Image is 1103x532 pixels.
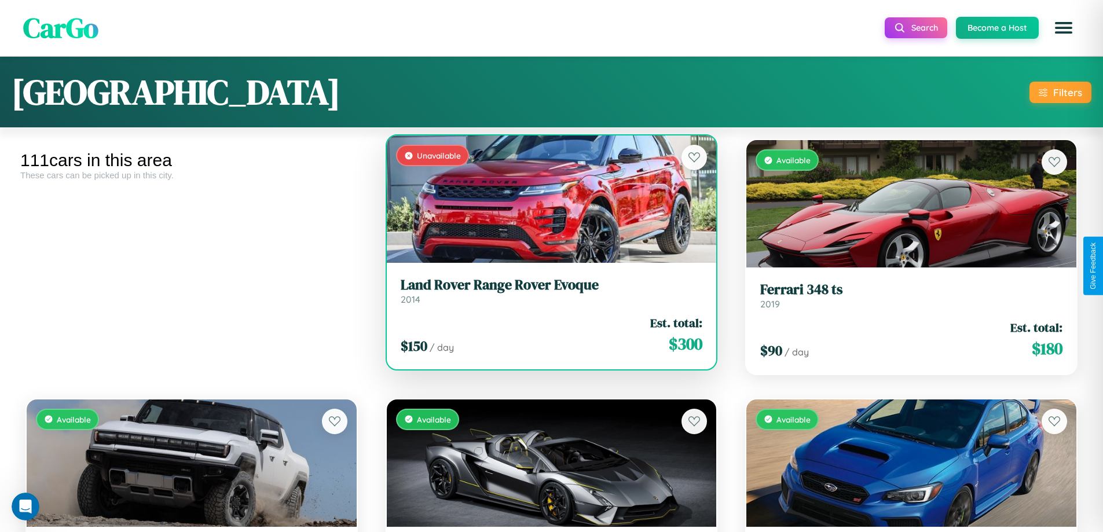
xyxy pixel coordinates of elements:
[401,277,703,293] h3: Land Rover Range Rover Evoque
[401,336,427,355] span: $ 150
[760,281,1062,310] a: Ferrari 348 ts2019
[650,314,702,331] span: Est. total:
[669,332,702,355] span: $ 300
[911,23,938,33] span: Search
[956,17,1039,39] button: Become a Host
[776,414,811,424] span: Available
[785,346,809,358] span: / day
[1032,337,1062,360] span: $ 180
[760,281,1062,298] h3: Ferrari 348 ts
[776,155,811,165] span: Available
[1053,86,1082,98] div: Filters
[417,151,461,160] span: Unavailable
[20,151,363,170] div: 111 cars in this area
[401,277,703,305] a: Land Rover Range Rover Evoque2014
[20,170,363,180] div: These cars can be picked up in this city.
[57,414,91,424] span: Available
[885,17,947,38] button: Search
[417,414,451,424] span: Available
[1010,319,1062,336] span: Est. total:
[12,68,340,116] h1: [GEOGRAPHIC_DATA]
[760,298,780,310] span: 2019
[1029,82,1091,103] button: Filters
[760,341,782,360] span: $ 90
[430,342,454,353] span: / day
[401,293,420,305] span: 2014
[1089,243,1097,289] div: Give Feedback
[12,493,39,520] iframe: Intercom live chat
[23,9,98,47] span: CarGo
[1047,12,1080,44] button: Open menu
